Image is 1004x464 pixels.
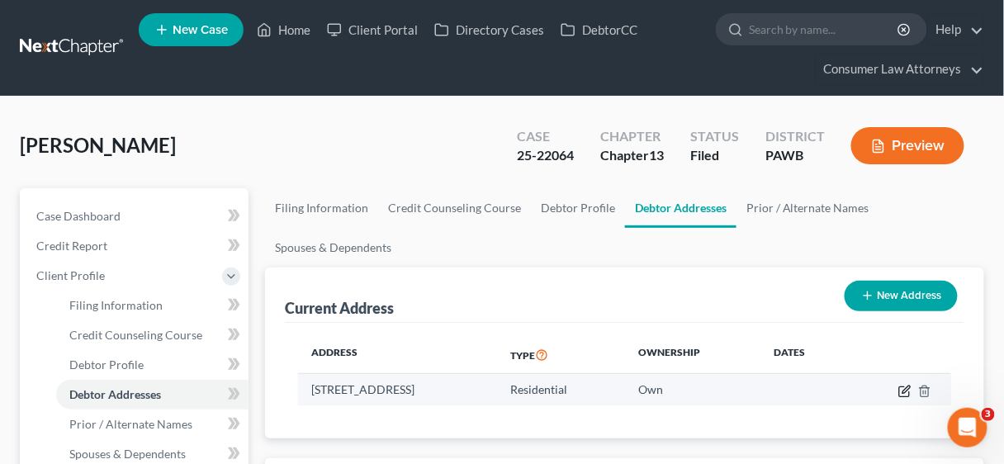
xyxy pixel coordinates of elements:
button: Preview [851,127,964,164]
th: Dates [761,336,850,374]
a: Credit Counseling Course [378,188,531,228]
span: Debtor Addresses [69,387,161,401]
a: Filing Information [265,188,378,228]
a: Filing Information [56,291,249,320]
a: Debtor Addresses [56,380,249,410]
a: Client Portal [319,15,426,45]
a: Debtor Addresses [625,188,736,228]
span: 3 [982,408,995,421]
a: Home [249,15,319,45]
div: Case [517,127,574,146]
span: Filing Information [69,298,163,312]
a: DebtorCC [552,15,646,45]
div: 25-22064 [517,146,574,165]
span: Credit Counseling Course [69,328,202,342]
span: Credit Report [36,239,107,253]
span: Prior / Alternate Names [69,417,192,431]
th: Type [497,336,625,374]
span: 13 [649,147,664,163]
a: Credit Counseling Course [56,320,249,350]
div: PAWB [765,146,825,165]
td: [STREET_ADDRESS] [298,374,497,405]
td: Own [625,374,760,405]
a: Prior / Alternate Names [56,410,249,439]
div: District [765,127,825,146]
button: New Address [845,281,958,311]
div: Chapter [600,127,664,146]
span: Spouses & Dependents [69,447,186,461]
input: Search by name... [749,14,900,45]
a: Debtor Profile [531,188,625,228]
div: Filed [690,146,739,165]
span: Case Dashboard [36,209,121,223]
a: Directory Cases [426,15,552,45]
th: Ownership [625,336,760,374]
th: Address [298,336,497,374]
a: Debtor Profile [56,350,249,380]
span: Debtor Profile [69,357,144,372]
a: Spouses & Dependents [265,228,401,268]
span: [PERSON_NAME] [20,133,176,157]
a: Credit Report [23,231,249,261]
span: Client Profile [36,268,105,282]
div: Status [690,127,739,146]
a: Help [928,15,983,45]
span: New Case [173,24,228,36]
div: Current Address [285,298,394,318]
a: Consumer Law Attorneys [816,54,983,84]
a: Case Dashboard [23,201,249,231]
td: Residential [497,374,625,405]
div: Chapter [600,146,664,165]
a: Prior / Alternate Names [736,188,879,228]
iframe: Intercom live chat [948,408,987,447]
